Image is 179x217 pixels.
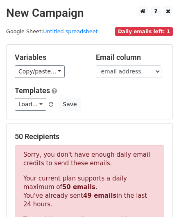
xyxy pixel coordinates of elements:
p: Your current plan supports a daily maximum of . You've already sent in the last 24 hours. [23,174,156,209]
a: Daily emails left: 1 [115,28,173,34]
h2: New Campaign [6,6,173,20]
a: Untitled spreadsheet [43,28,97,34]
strong: 50 emails [62,183,95,191]
h5: Variables [15,53,84,62]
button: Save [59,98,80,111]
span: Daily emails left: 1 [115,27,173,36]
a: Load... [15,98,46,111]
small: Google Sheet: [6,28,98,34]
iframe: Chat Widget [138,178,179,217]
a: Copy/paste... [15,65,65,78]
strong: 49 emails [83,192,116,199]
a: Templates [15,86,50,95]
h5: Email column [96,53,165,62]
p: Sorry, you don't have enough daily email credits to send these emails. [23,151,156,168]
h5: 50 Recipients [15,132,164,141]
